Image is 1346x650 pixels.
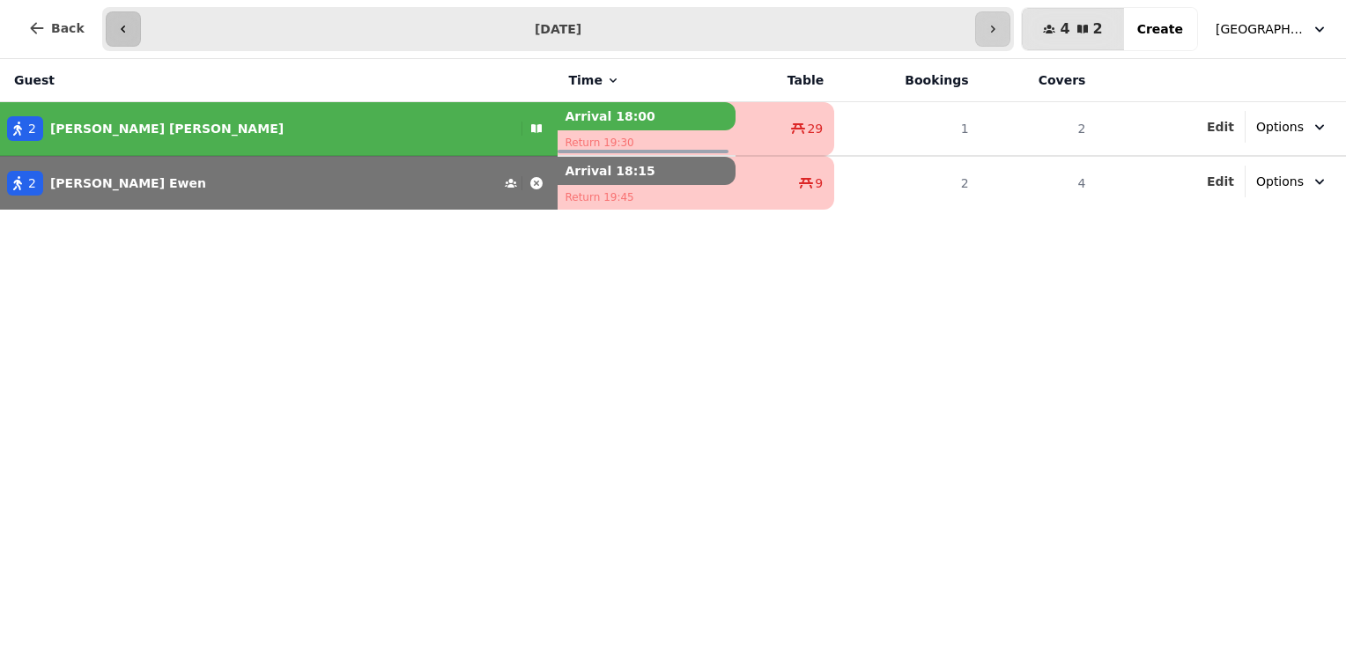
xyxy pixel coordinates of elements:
button: Time [568,71,619,89]
span: 2 [1093,22,1103,36]
span: Edit [1207,175,1234,188]
p: Return 19:30 [558,130,736,155]
span: Options [1256,173,1304,190]
span: 2 [28,174,36,192]
p: [PERSON_NAME] Ewen [50,174,206,192]
th: Bookings [834,59,979,102]
span: Options [1256,118,1304,136]
span: 4 [1060,22,1069,36]
p: Return 19:45 [558,185,736,210]
th: Table [736,59,834,102]
button: Options [1246,166,1339,197]
span: Edit [1207,121,1234,133]
button: Edit [1207,118,1234,136]
button: Create [1123,8,1197,50]
td: 1 [834,102,979,157]
span: Time [568,71,602,89]
button: 42 [1022,8,1123,50]
span: 9 [815,174,823,192]
span: [GEOGRAPHIC_DATA] [1216,20,1304,38]
p: Arrival 18:00 [558,102,736,130]
button: Edit [1207,173,1234,190]
button: Back [14,7,99,49]
span: Create [1137,23,1183,35]
th: Covers [980,59,1097,102]
span: Back [51,22,85,34]
td: 4 [980,156,1097,210]
span: 2 [28,120,36,137]
span: 29 [807,120,823,137]
td: 2 [834,156,979,210]
button: Options [1246,111,1339,143]
p: [PERSON_NAME] [PERSON_NAME] [50,120,284,137]
td: 2 [980,102,1097,157]
p: Arrival 18:15 [558,157,736,185]
button: [GEOGRAPHIC_DATA] [1205,13,1339,45]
